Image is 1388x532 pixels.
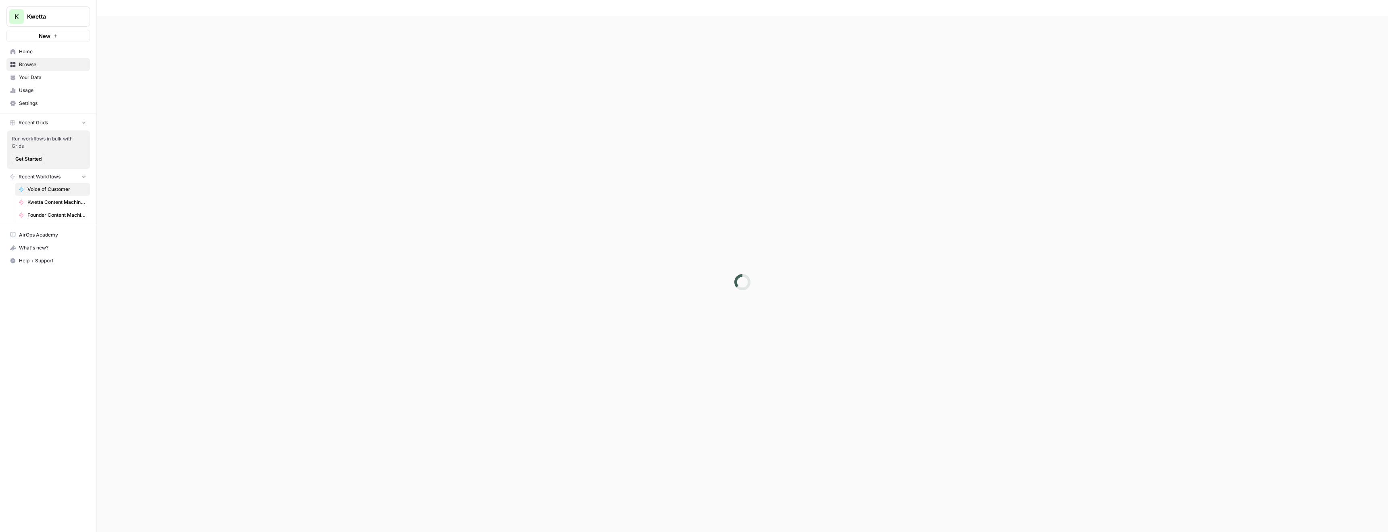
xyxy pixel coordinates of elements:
[19,74,86,81] span: Your Data
[39,32,50,40] span: New
[82,47,88,53] img: tab_keywords_by_traffic_grey.svg
[19,61,86,68] span: Browse
[6,241,90,254] button: What's new?
[12,154,45,164] button: Get Started
[13,21,19,27] img: website_grey.svg
[27,212,86,219] span: Founder Content Machine
[6,58,90,71] a: Browse
[6,6,90,27] button: Workspace: Kwetta
[6,45,90,58] a: Home
[7,242,90,254] div: What's new?
[19,87,86,94] span: Usage
[23,47,30,53] img: tab_domain_overview_orange.svg
[19,100,86,107] span: Settings
[6,84,90,97] a: Usage
[6,97,90,110] a: Settings
[15,183,90,196] a: Voice of Customer
[27,13,76,21] span: Kwetta
[90,48,133,53] div: Keywords by Traffic
[12,135,85,150] span: Run workflows in bulk with Grids
[13,13,19,19] img: logo_orange.svg
[15,12,19,21] span: K
[6,117,90,129] button: Recent Grids
[6,71,90,84] a: Your Data
[21,21,89,27] div: Domain: [DOMAIN_NAME]
[19,257,86,264] span: Help + Support
[6,254,90,267] button: Help + Support
[6,171,90,183] button: Recent Workflows
[27,186,86,193] span: Voice of Customer
[6,30,90,42] button: New
[23,13,40,19] div: v 4.0.25
[6,228,90,241] a: AirOps Academy
[19,231,86,239] span: AirOps Academy
[19,173,61,180] span: Recent Workflows
[19,119,48,126] span: Recent Grids
[15,155,42,163] span: Get Started
[15,196,90,209] a: Kwetta Content Machine - Weekly
[19,48,86,55] span: Home
[32,48,72,53] div: Domain Overview
[15,209,90,222] a: Founder Content Machine
[27,199,86,206] span: Kwetta Content Machine - Weekly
